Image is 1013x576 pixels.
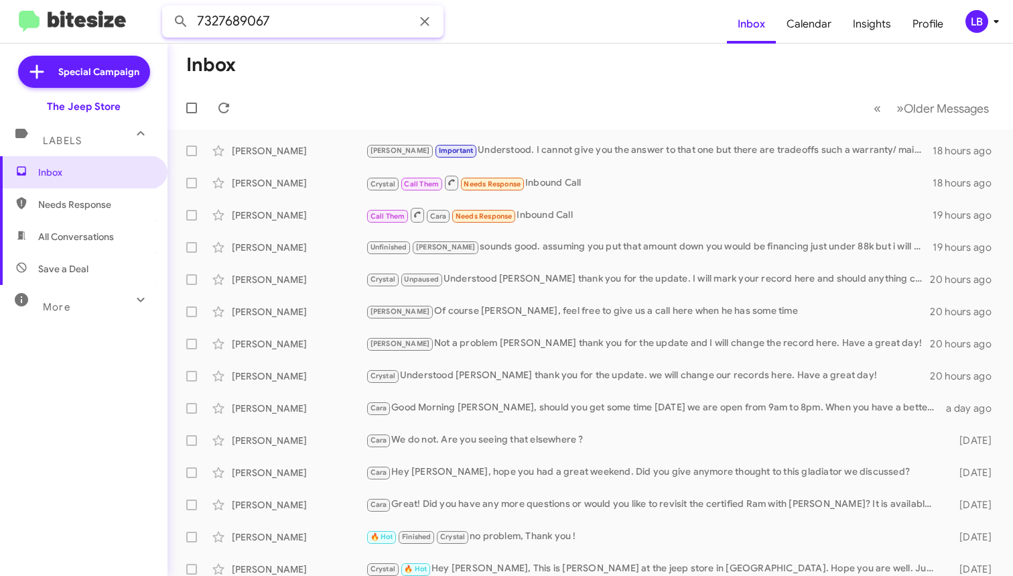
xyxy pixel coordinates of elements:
[232,241,366,254] div: [PERSON_NAME]
[943,530,1002,544] div: [DATE]
[38,230,114,243] span: All Conversations
[370,565,395,573] span: Crystal
[38,262,88,276] span: Save a Deal
[456,212,513,221] span: Needs Response
[866,95,889,122] button: Previous
[366,433,943,448] div: We do not. Are you seeing that elsewhere ?
[232,176,366,190] div: [PERSON_NAME]
[370,500,387,509] span: Cara
[370,146,430,155] span: [PERSON_NAME]
[43,135,82,147] span: Labels
[366,304,930,319] div: Of course [PERSON_NAME], feel free to give us a call here when he has some time
[232,209,366,222] div: [PERSON_NAME]
[370,404,387,412] span: Cara
[370,243,407,251] span: Unfinished
[38,166,152,179] span: Inbox
[404,565,427,573] span: 🔥 Hot
[18,56,150,88] a: Special Campaign
[370,339,430,348] span: [PERSON_NAME]
[943,402,1002,415] div: a day ago
[404,275,439,284] span: Unpaused
[232,144,366,158] div: [PERSON_NAME]
[933,176,1002,190] div: 18 hours ago
[896,100,904,117] span: »
[232,498,366,512] div: [PERSON_NAME]
[186,54,236,76] h1: Inbox
[430,212,447,221] span: Cara
[933,144,1002,158] div: 18 hours ago
[232,273,366,286] div: [PERSON_NAME]
[232,434,366,447] div: [PERSON_NAME]
[440,532,465,541] span: Crystal
[38,198,152,211] span: Needs Response
[902,5,954,44] a: Profile
[232,305,366,319] div: [PERSON_NAME]
[370,532,393,541] span: 🔥 Hot
[43,301,70,313] span: More
[904,101,989,116] span: Older Messages
[402,532,431,541] span: Finished
[943,434,1002,447] div: [DATE]
[370,371,395,380] span: Crystal
[370,212,405,221] span: Call Them
[933,241,1002,254] div: 19 hours ago
[933,209,1002,222] div: 19 hours ago
[370,180,395,188] span: Crystal
[232,530,366,544] div: [PERSON_NAME]
[366,497,943,512] div: Great! Did you have any more questions or would you like to revisit the certified Ram with [PERSO...
[930,369,1002,383] div: 20 hours ago
[232,402,366,415] div: [PERSON_NAME]
[943,466,1002,479] div: [DATE]
[727,5,776,44] a: Inbox
[404,180,439,188] span: Call Them
[232,563,366,576] div: [PERSON_NAME]
[47,100,121,113] div: The Jeep Store
[464,180,521,188] span: Needs Response
[370,436,387,445] span: Cara
[930,305,1002,319] div: 20 hours ago
[366,207,933,223] div: Inbound Call
[370,307,430,316] span: [PERSON_NAME]
[366,529,943,544] div: no problem, Thank you !
[965,10,988,33] div: LB
[366,368,930,384] div: Understood [PERSON_NAME] thank you for the update. we will change our records here. Have a great ...
[930,337,1002,351] div: 20 hours ago
[874,100,881,117] span: «
[930,273,1002,286] div: 20 hours ago
[162,5,444,38] input: Search
[366,174,933,191] div: Inbound Call
[232,337,366,351] div: [PERSON_NAME]
[58,65,139,78] span: Special Campaign
[776,5,842,44] a: Calendar
[866,95,997,122] nav: Page navigation example
[232,466,366,479] div: [PERSON_NAME]
[370,275,395,284] span: Crystal
[954,10,998,33] button: LB
[366,465,943,480] div: Hey [PERSON_NAME], hope you had a great weekend. Did you give anymore thought to this gladiator w...
[416,243,476,251] span: [PERSON_NAME]
[232,369,366,383] div: [PERSON_NAME]
[842,5,902,44] a: Insights
[943,563,1002,576] div: [DATE]
[943,498,1002,512] div: [DATE]
[366,272,930,287] div: Understood [PERSON_NAME] thank you for the update. I will mark your record here and should anythi...
[370,468,387,477] span: Cara
[366,143,933,158] div: Understood. I cannot give you the answer to that one but there are tradeoffs such a warranty/ mai...
[888,95,997,122] button: Next
[366,239,933,255] div: sounds good. assuming you put that amount down you would be financing just under 88k but i will g...
[366,336,930,351] div: Not a problem [PERSON_NAME] thank you for the update and I will change the record here. Have a gr...
[366,400,943,416] div: Good Morning [PERSON_NAME], should you get some time [DATE] we are open from 9am to 8pm. When you...
[439,146,474,155] span: Important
